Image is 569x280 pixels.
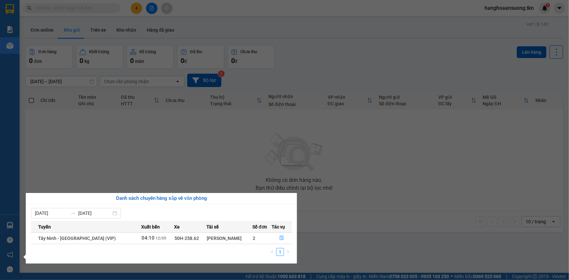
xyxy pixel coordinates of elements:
input: Từ ngày [35,210,68,217]
span: 12/09 [156,236,166,241]
span: Số đơn [252,223,267,230]
li: Next Page [284,248,292,256]
span: right [286,250,290,254]
span: 04:10 [142,235,155,241]
button: right [284,248,292,256]
span: file-done [279,236,284,241]
button: left [268,248,276,256]
span: Tác vụ [272,223,285,230]
span: 50H-258.62 [174,236,199,241]
a: 1 [277,248,284,256]
div: [PERSON_NAME] [207,235,252,242]
span: left [270,250,274,254]
input: Đến ngày [78,210,111,217]
span: swap-right [70,211,76,216]
span: Tài xế [206,223,219,230]
span: Xuất bến [141,223,160,230]
li: Previous Page [268,248,276,256]
span: Tây Ninh - [GEOGRAPHIC_DATA] (VIP) [38,236,116,241]
div: Danh sách chuyến hàng sắp về văn phòng [31,195,292,202]
span: Xe [174,223,180,230]
span: 2 [253,236,255,241]
span: to [70,211,76,216]
span: Tuyến [38,223,51,230]
button: file-done [272,233,292,243]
